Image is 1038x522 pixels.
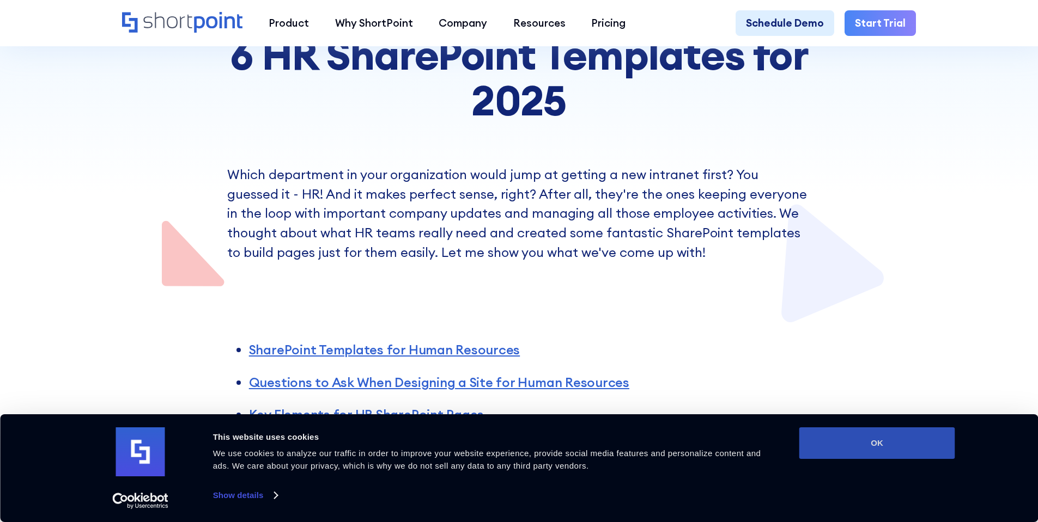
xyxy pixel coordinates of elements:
[335,15,413,31] div: Why ShortPoint
[322,10,426,36] a: Why ShortPoint
[230,28,809,126] strong: 6 HR SharePoint Templates for 2025
[249,341,520,358] a: SharePoint Templates for Human Resources
[799,427,955,459] button: OK
[213,449,761,470] span: We use cookies to analyze our traffic in order to improve your website experience, provide social...
[269,15,309,31] div: Product
[116,427,165,476] img: logo
[256,10,322,36] a: Product
[249,374,629,390] a: Questions to Ask When Designing a Site for Human Resources
[249,406,484,422] a: Key Elements for HR SharePoint Pages
[227,165,811,262] p: Which department in your organization would jump at getting a new intranet first? You guessed it ...
[736,10,834,36] a: Schedule Demo
[513,15,566,31] div: Resources
[439,15,487,31] div: Company
[93,493,188,509] a: Usercentrics Cookiebot - opens in a new window
[591,15,626,31] div: Pricing
[426,10,500,36] a: Company
[500,10,579,36] a: Resources
[213,487,277,503] a: Show details
[845,10,916,36] a: Start Trial
[213,431,775,444] div: This website uses cookies
[579,10,639,36] a: Pricing
[122,12,242,34] a: Home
